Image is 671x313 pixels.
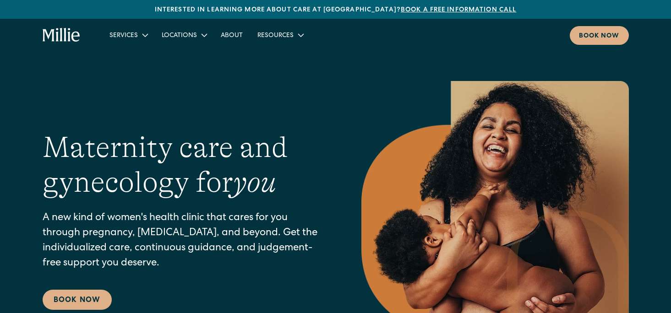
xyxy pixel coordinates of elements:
em: you [233,166,276,199]
p: A new kind of women's health clinic that cares for you through pregnancy, [MEDICAL_DATA], and bey... [43,211,325,271]
a: Book now [570,26,629,45]
div: Resources [257,31,294,41]
div: Services [109,31,138,41]
div: Locations [154,27,213,43]
a: Book a free information call [401,7,516,13]
h1: Maternity care and gynecology for [43,130,325,200]
div: Services [102,27,154,43]
div: Resources [250,27,310,43]
a: About [213,27,250,43]
a: Book Now [43,290,112,310]
div: Locations [162,31,197,41]
a: home [43,28,81,43]
div: Book now [579,32,620,41]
